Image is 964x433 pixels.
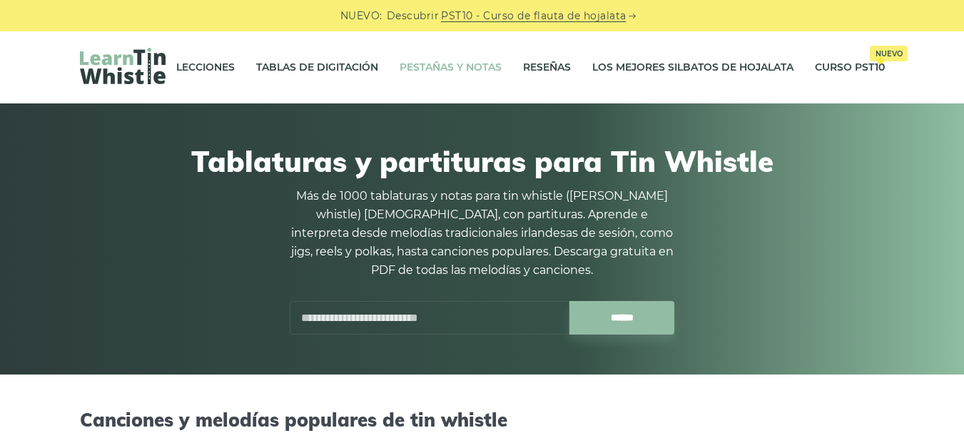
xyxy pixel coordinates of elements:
font: Nuevo [876,49,903,58]
font: Los mejores silbatos de hojalata [592,61,793,73]
font: Tablaturas y partituras para Tin Whistle [191,143,773,179]
font: Lecciones [176,61,235,73]
a: Curso PST10Nuevo [815,50,885,86]
font: Más de 1000 tablaturas y notas para tin whistle ([PERSON_NAME] whistle) [DEMOGRAPHIC_DATA], con p... [291,189,674,277]
font: Pestañas y notas [400,61,502,73]
font: Curso PST10 [815,61,885,73]
a: Los mejores silbatos de hojalata [592,50,793,86]
img: LearnTinWhistle.com [80,48,166,84]
font: Tablas de digitación [256,61,378,73]
a: Reseñas [523,50,571,86]
a: Pestañas y notas [400,50,502,86]
font: Reseñas [523,61,571,73]
a: Tablas de digitación [256,50,378,86]
a: Lecciones [176,50,235,86]
font: Canciones y melodías populares de tin whistle [80,408,507,432]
